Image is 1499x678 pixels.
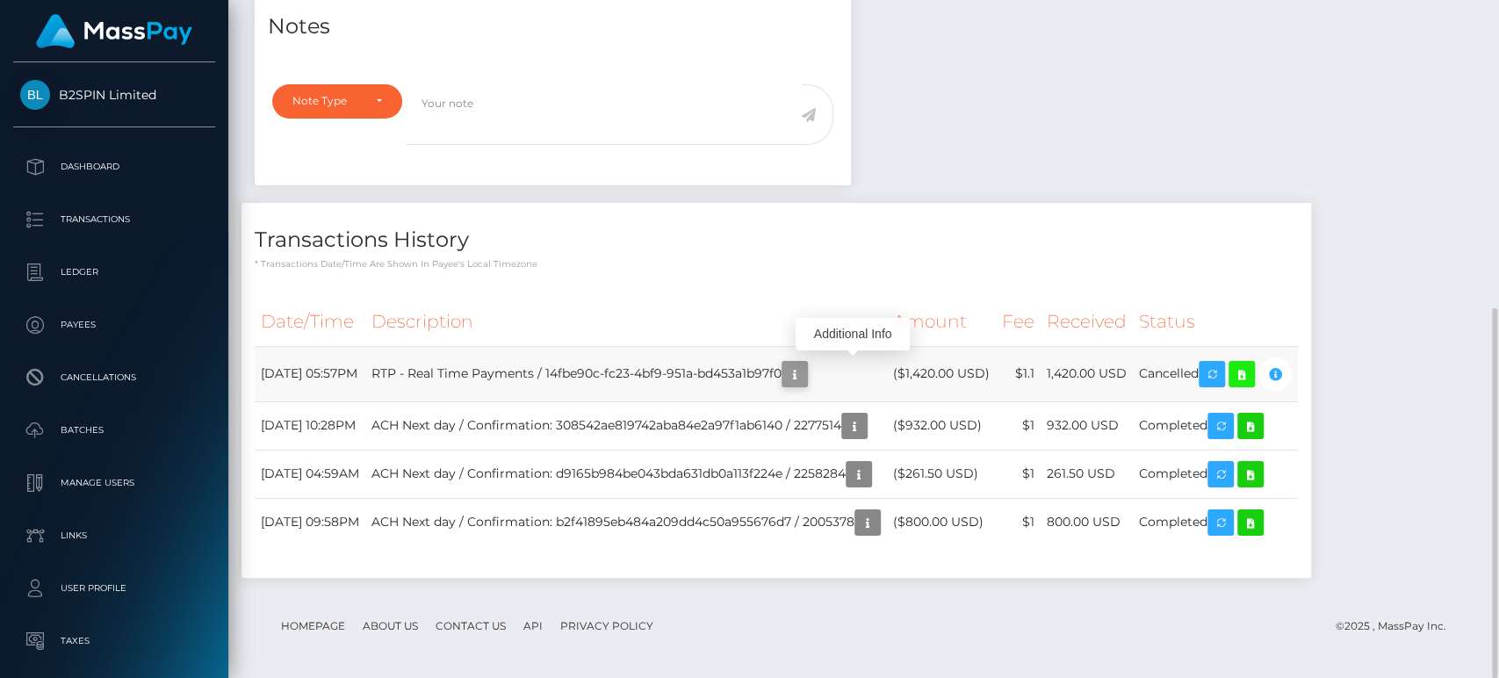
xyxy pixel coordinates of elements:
td: $1.1 [996,346,1041,401]
div: Note Type [292,94,362,108]
td: $1 [996,401,1041,450]
td: ($261.50 USD) [887,450,996,498]
td: $1 [996,498,1041,546]
td: Completed [1133,401,1298,450]
p: Batches [20,417,208,444]
div: © 2025 , MassPay Inc. [1336,617,1459,636]
td: ACH Next day / Confirmation: d9165b984be043bda631db0a113f224e / 2258284 [365,450,887,498]
td: ($1,420.00 USD) [887,346,996,401]
a: Dashboard [13,145,215,189]
a: API [516,612,550,639]
a: Manage Users [13,461,215,505]
a: Links [13,514,215,558]
p: Manage Users [20,470,208,496]
a: Batches [13,408,215,452]
a: Transactions [13,198,215,242]
button: Note Type [272,84,402,118]
img: MassPay Logo [36,14,192,48]
td: ACH Next day / Confirmation: b2f41895eb484a209dd4c50a955676d7 / 2005378 [365,498,887,546]
img: B2SPIN Limited [20,80,50,110]
a: Cancellations [13,356,215,400]
td: Cancelled [1133,346,1298,401]
a: Homepage [274,612,352,639]
td: 1,420.00 USD [1041,346,1133,401]
td: Completed [1133,450,1298,498]
p: Cancellations [20,364,208,391]
td: RTP - Real Time Payments / 14fbe90c-fc23-4bf9-951a-bd453a1b97f0 [365,346,887,401]
p: Links [20,523,208,549]
a: Contact Us [429,612,513,639]
td: [DATE] 10:28PM [255,401,365,450]
td: 261.50 USD [1041,450,1133,498]
td: 932.00 USD [1041,401,1133,450]
p: * Transactions date/time are shown in payee's local timezone [255,257,1298,270]
h4: Notes [268,11,838,42]
th: Description [365,298,887,346]
p: Taxes [20,628,208,654]
th: Date/Time [255,298,365,346]
p: Ledger [20,259,208,285]
th: Fee [996,298,1041,346]
div: Additional Info [796,318,910,350]
td: ACH Next day / Confirmation: 308542ae819742aba84e2a97f1ab6140 / 2277514 [365,401,887,450]
td: [DATE] 05:57PM [255,346,365,401]
td: [DATE] 09:58PM [255,498,365,546]
th: Amount [887,298,996,346]
th: Status [1133,298,1298,346]
a: User Profile [13,566,215,610]
a: About Us [356,612,425,639]
span: B2SPIN Limited [13,87,215,103]
a: Privacy Policy [553,612,660,639]
a: Taxes [13,619,215,663]
p: Transactions [20,206,208,233]
p: Payees [20,312,208,338]
td: $1 [996,450,1041,498]
td: ($932.00 USD) [887,401,996,450]
p: User Profile [20,575,208,602]
a: Payees [13,303,215,347]
td: ($800.00 USD) [887,498,996,546]
h4: Transactions History [255,225,1298,256]
p: Dashboard [20,154,208,180]
td: 800.00 USD [1041,498,1133,546]
td: Completed [1133,498,1298,546]
a: Ledger [13,250,215,294]
td: [DATE] 04:59AM [255,450,365,498]
th: Received [1041,298,1133,346]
